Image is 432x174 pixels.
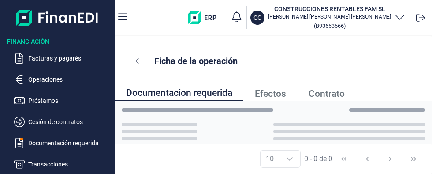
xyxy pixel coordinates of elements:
button: Cesión de contratos [14,117,111,127]
span: Documentacion requerida [126,88,232,98]
button: Préstamos [14,95,111,106]
div: Choose [279,151,300,167]
span: 0 - 0 de 0 [304,155,332,163]
button: Facturas y pagarés [14,53,111,64]
h3: CONSTRUCCIONES RENTABLES FAM SL [268,4,391,13]
button: Previous Page [357,148,378,170]
a: Contrato [297,86,356,102]
a: Efectos [243,86,297,102]
p: Transacciones [28,159,111,170]
p: Préstamos [28,95,111,106]
span: Efectos [255,89,286,98]
p: Operaciones [28,74,111,85]
span: Contrato [309,89,345,98]
a: Documentacion requerida [115,86,243,102]
button: Next Page [380,148,401,170]
p: [PERSON_NAME] [PERSON_NAME] [PERSON_NAME] [268,13,391,20]
small: Copiar cif [314,23,346,29]
p: Facturas y pagarés [28,53,111,64]
p: Cesión de contratos [28,117,111,127]
button: COCONSTRUCCIONES RENTABLES FAM SL[PERSON_NAME] [PERSON_NAME] [PERSON_NAME](B93653566) [250,4,405,31]
p: Documentación requerida [28,138,111,148]
button: First Page [333,148,354,170]
button: Transacciones [14,159,111,170]
button: Documentación requerida [14,138,111,148]
img: erp [188,11,223,24]
p: Ficha de la operación [154,55,238,67]
img: Logo de aplicación [16,7,99,28]
p: CO [253,13,262,22]
button: Last Page [403,148,424,170]
button: Operaciones [14,74,111,85]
